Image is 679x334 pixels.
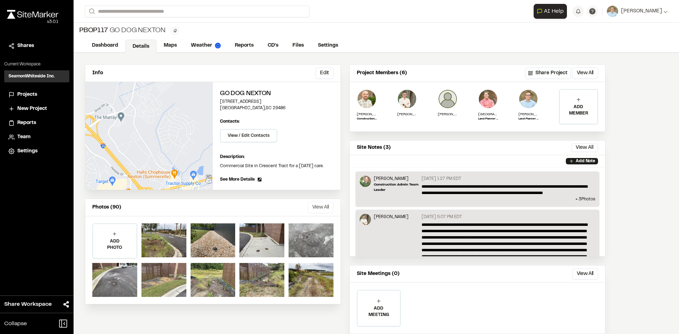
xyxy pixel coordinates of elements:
[357,112,377,117] p: [PERSON_NAME]
[360,176,371,187] img: Wayne Lee
[374,182,419,193] p: Construction Admin Team Leader
[357,89,377,109] img: Sinuhe Perez
[8,105,65,113] a: New Project
[478,112,498,117] p: [GEOGRAPHIC_DATA][PERSON_NAME]
[17,147,37,155] span: Settings
[261,39,285,52] a: CD's
[374,214,408,220] p: [PERSON_NAME]
[4,300,52,309] span: Share Workspace
[220,163,333,169] p: Commercial Site in Crescent Tract for a [DATE] care.
[360,214,371,225] img: Jake Wastler
[4,61,69,68] p: Current Workspace
[85,6,98,17] button: Search
[79,25,166,36] div: Go Dog Nexton
[357,69,407,77] p: Project Members (6)
[360,196,595,203] p: + 3 Photo s
[79,25,108,36] span: PBOP117
[8,147,65,155] a: Settings
[8,133,65,141] a: Team
[125,40,157,53] a: Details
[621,7,662,15] span: [PERSON_NAME]
[220,129,277,142] button: View / Edit Contacts
[85,39,125,52] a: Dashboard
[8,73,55,80] h3: SeamonWhiteside Inc.
[184,39,228,52] a: Weather
[93,238,137,251] p: ADD PHOTO
[525,68,571,79] button: Share Project
[422,214,462,220] p: [DATE] 5:07 PM EDT
[576,158,595,164] p: Add Note
[374,176,419,182] p: [PERSON_NAME]
[397,89,417,109] img: Jake Wastler
[607,6,668,17] button: [PERSON_NAME]
[308,202,333,213] button: View All
[171,27,179,35] button: Edit Tags
[478,117,498,121] p: Land Planner II
[572,268,598,280] button: View All
[220,99,333,105] p: [STREET_ADDRESS]
[422,176,461,182] p: [DATE] 1:27 PM EDT
[285,39,311,52] a: Files
[478,89,498,109] img: trentin herrington
[572,68,598,79] button: View All
[17,105,47,113] span: New Project
[92,69,103,77] p: Info
[220,176,255,183] span: See More Details
[560,104,597,117] p: ADD MEMBER
[534,4,567,19] button: Open AI Assistant
[607,6,618,17] img: User
[397,112,417,117] p: [PERSON_NAME]
[7,10,58,19] img: rebrand.png
[544,7,564,16] span: AI Help
[92,204,121,211] p: Photos (90)
[220,154,333,160] p: Description:
[220,118,240,125] p: Contacts:
[220,105,333,111] p: [GEOGRAPHIC_DATA] , SC 29486
[17,133,30,141] span: Team
[358,305,400,318] p: ADD MEETING
[571,143,598,152] button: View All
[8,91,65,99] a: Projects
[8,42,65,50] a: Shares
[315,68,333,79] button: Edit
[228,39,261,52] a: Reports
[215,43,221,48] img: precipai.png
[357,144,391,152] p: Site Notes (3)
[17,42,34,50] span: Shares
[311,39,345,52] a: Settings
[220,89,333,99] h2: Go Dog Nexton
[534,4,570,19] div: Open AI Assistant
[518,112,538,117] p: [PERSON_NAME]
[518,89,538,109] img: Blake Thomas-Wolfe
[8,119,65,127] a: Reports
[357,270,400,278] p: Site Meetings (0)
[157,39,184,52] a: Maps
[438,89,458,109] img: Jessica Spires
[438,112,458,117] p: [PERSON_NAME]
[4,320,27,328] span: Collapse
[518,117,538,121] p: Land Planner III
[7,19,58,25] div: Oh geez...please don't...
[17,119,36,127] span: Reports
[17,91,37,99] span: Projects
[357,117,377,121] p: Construction Administration Field Representative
